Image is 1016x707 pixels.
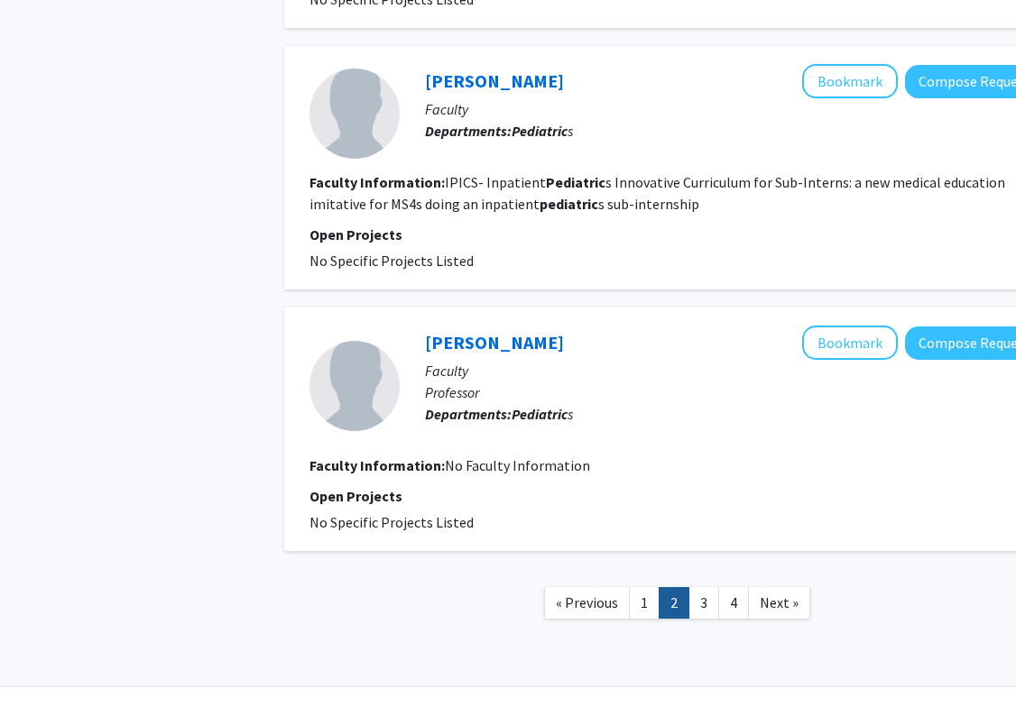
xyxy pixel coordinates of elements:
[445,456,590,474] span: No Faculty Information
[802,326,898,360] button: Add Zubair Aghai to Bookmarks
[688,587,719,619] a: 3
[425,331,564,353] a: [PERSON_NAME]
[512,405,568,423] b: Pediatric
[425,69,564,92] a: [PERSON_NAME]
[760,593,799,611] span: Next »
[544,587,630,619] a: Previous
[512,405,573,423] span: s
[309,173,1005,213] fg-read-more: IPICS- Inpatient s Innovative Curriculum for Sub-Interns: a new medical education imitative for M...
[540,195,598,213] b: pediatric
[425,405,512,423] b: Departments:
[309,456,445,474] b: Faculty Information:
[14,626,77,693] iframe: Chat
[512,122,573,140] span: s
[425,122,512,140] b: Departments:
[802,64,898,98] button: Add Kimberlee Chromey to Bookmarks
[512,122,568,140] b: Pediatric
[629,587,660,619] a: 1
[659,587,689,619] a: 2
[309,513,474,531] span: No Specific Projects Listed
[309,252,474,270] span: No Specific Projects Listed
[748,587,810,619] a: Next
[546,173,605,191] b: Pediatric
[718,587,749,619] a: 4
[309,173,445,191] b: Faculty Information:
[556,593,618,611] span: « Previous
